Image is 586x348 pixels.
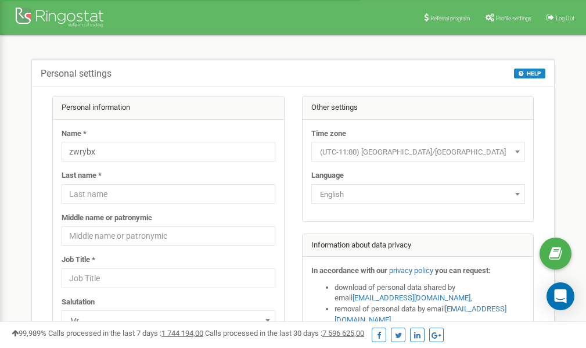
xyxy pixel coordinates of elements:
input: Name [62,142,275,162]
h5: Personal settings [41,69,112,79]
span: 99,989% [12,329,46,338]
span: Referral program [430,15,470,21]
span: (UTC-11:00) Pacific/Midway [311,142,525,162]
label: Language [311,170,344,181]
label: Job Title * [62,254,95,266]
label: Salutation [62,297,95,308]
label: Middle name or patronymic [62,213,152,224]
label: Last name * [62,170,102,181]
span: Profile settings [496,15,531,21]
div: Open Intercom Messenger [547,282,574,310]
li: download of personal data shared by email , [335,282,525,304]
span: Log Out [556,15,574,21]
label: Name * [62,128,87,139]
u: 1 744 194,00 [161,329,203,338]
span: Calls processed in the last 7 days : [48,329,203,338]
span: (UTC-11:00) Pacific/Midway [315,144,521,160]
span: English [311,184,525,204]
input: Middle name or patronymic [62,226,275,246]
span: Calls processed in the last 30 days : [205,329,364,338]
div: Other settings [303,96,534,120]
span: Mr. [66,313,271,329]
button: HELP [514,69,545,78]
a: privacy policy [389,266,433,275]
div: Personal information [53,96,284,120]
u: 7 596 625,00 [322,329,364,338]
li: removal of personal data by email , [335,304,525,325]
div: Information about data privacy [303,234,534,257]
span: Mr. [62,310,275,330]
a: [EMAIL_ADDRESS][DOMAIN_NAME] [353,293,470,302]
strong: In accordance with our [311,266,387,275]
strong: you can request: [435,266,491,275]
label: Time zone [311,128,346,139]
input: Job Title [62,268,275,288]
span: English [315,186,521,203]
input: Last name [62,184,275,204]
